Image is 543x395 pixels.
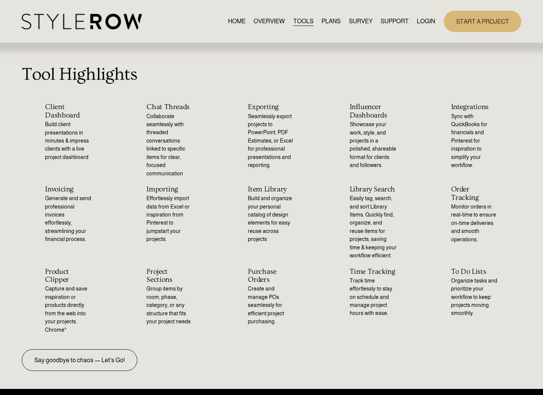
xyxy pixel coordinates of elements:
[146,103,193,111] h2: Chat Threads
[451,185,498,202] h2: Order Tracking
[254,16,285,27] a: OVERVIEW
[45,268,92,284] h2: Product Clipper
[228,16,246,27] a: HOME
[146,185,193,194] h2: Importing
[22,14,142,29] img: StyleRow
[146,112,193,178] p: Collaborate seamlessly with threaded conversations linked to specific items for clear, focused co...
[293,16,313,27] a: TOOLS
[248,185,295,194] h2: Item Library
[45,185,92,194] h2: Invoicing
[451,203,498,244] p: Monitor orders in real-time to ensure on-time deliveries and smooth operations.
[451,112,498,170] p: Sync with QuickBooks for financials and Pinterest for inspiration to simplify your workflow.
[45,120,92,161] p: Build client presentations in minutes & impress clients with a live project dashboard
[248,112,295,170] p: Seamlessly export projects to PowerPoint, PDF Estimates, or Excel for professional presentations ...
[350,268,397,276] h2: Time Tracking
[146,194,193,244] p: Effortlessly import data from Excel or inspiration from Pinterest to jumpstart your projects.
[451,277,498,318] p: Organize tasks and prioritize your workflow to keep projects moving smoothly.
[350,277,397,318] p: Track time effortlessly to stay on schedule and manage project hours with ease.
[45,194,92,244] p: Generate and send professional invoices effortlessly, streamlining your financial process.
[248,194,295,244] p: Build and organize your personal catalog of design elements for easy reuse across projects
[22,349,137,371] a: Say goodbye to chaos — Let's Go!
[248,285,295,326] p: Create and manage POs seamlessly for efficient project purchasing.
[381,16,409,27] a: folder dropdown
[321,16,341,27] a: PLANS
[444,11,521,32] a: START A PROJECT
[350,194,397,260] p: Easily tag, search, and sort Library Items. Quickly find, organize, and reuse items for projects,...
[146,285,193,326] p: Group items by room, phase, category, or any structure that fits your project needs
[451,268,498,276] h2: To Do Lists
[381,17,409,26] span: SUPPORT
[350,185,397,194] h2: Library Search
[349,16,373,27] a: SURVEY
[417,16,435,27] a: LOGIN
[22,61,521,88] p: Tool Highlights
[146,268,193,284] h2: Project Sections
[350,120,397,170] p: Showcase your work, style, and projects in a polished, shareable format for clients and followers.
[45,285,92,334] p: Capture and save inspiration or products directly from the web into your projects. Chrome*
[45,103,92,119] h2: Client Dashboard
[451,103,498,111] h2: Integrations
[248,268,295,284] h2: Purchase Orders
[248,103,295,111] h2: Exporting
[350,103,397,119] h2: Influencer Dashboards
